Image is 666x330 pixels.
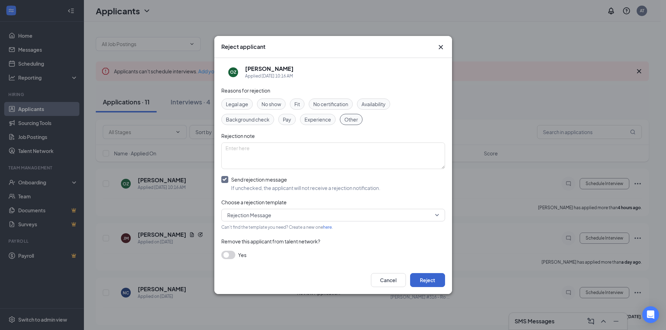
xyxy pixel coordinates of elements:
[437,43,445,51] button: Close
[294,100,300,108] span: Fit
[245,65,294,73] h5: [PERSON_NAME]
[437,43,445,51] svg: Cross
[238,251,246,259] span: Yes
[344,116,358,123] span: Other
[283,116,291,123] span: Pay
[221,238,320,244] span: Remove this applicant from talent network?
[313,100,348,108] span: No certification
[371,273,406,287] button: Cancel
[642,306,659,323] div: Open Intercom Messenger
[221,199,287,205] span: Choose a rejection template
[305,116,331,123] span: Experience
[227,210,271,220] span: Rejection Message
[361,100,386,108] span: Availability
[262,100,281,108] span: No show
[230,69,236,75] div: OZ
[226,116,270,123] span: Background check
[221,225,333,230] span: Can't find the template you need? Create a new one .
[410,273,445,287] button: Reject
[221,133,255,139] span: Rejection note
[323,225,332,230] a: here
[226,100,248,108] span: Legal age
[245,73,294,80] div: Applied [DATE] 10:16 AM
[221,87,270,94] span: Reasons for rejection
[221,43,265,51] h3: Reject applicant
